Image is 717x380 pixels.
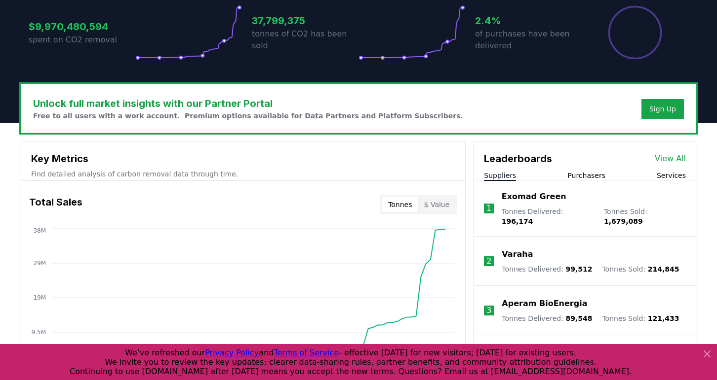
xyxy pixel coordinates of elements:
[502,248,533,260] a: Varaha
[602,264,679,274] p: Tonnes Sold :
[602,313,679,323] p: Tonnes Sold :
[32,329,46,336] tspan: 9.5M
[33,96,463,111] h3: Unlock full market insights with our Partner Portal
[641,99,684,119] button: Sign Up
[604,217,643,225] span: 1,679,089
[657,171,686,180] button: Services
[252,13,358,28] h3: 37,799,375
[29,195,82,214] h3: Total Sales
[484,151,552,166] h3: Leaderboards
[565,314,592,322] span: 89,548
[475,28,582,52] p: of purchases have been delivered
[649,104,676,114] a: Sign Up
[486,255,491,267] p: 2
[29,19,135,34] h3: $9,970,480,594
[567,171,605,180] button: Purchasers
[33,111,463,121] p: Free to all users with a work account. Premium options available for Data Partners and Platform S...
[29,34,135,46] p: spent on CO2 removal
[502,207,594,226] p: Tonnes Delivered :
[418,197,456,212] button: $ Value
[33,260,46,267] tspan: 29M
[655,153,686,165] a: View All
[607,5,663,60] div: Percentage of sales delivered
[252,28,358,52] p: tonnes of CO2 has been sold
[648,314,679,322] span: 121,433
[33,294,46,301] tspan: 19M
[502,313,592,323] p: Tonnes Delivered :
[502,298,587,310] a: Aperam BioEnergia
[502,264,592,274] p: Tonnes Delivered :
[502,217,533,225] span: 196,174
[33,227,46,234] tspan: 38M
[648,265,679,273] span: 214,845
[565,265,592,273] span: 99,512
[382,197,418,212] button: Tonnes
[484,171,516,180] button: Suppliers
[486,203,491,214] p: 1
[475,13,582,28] h3: 2.4%
[31,151,455,166] h3: Key Metrics
[31,169,455,179] p: Find detailed analysis of carbon removal data through time.
[502,191,566,203] a: Exomad Green
[604,207,686,226] p: Tonnes Sold :
[486,305,491,316] p: 3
